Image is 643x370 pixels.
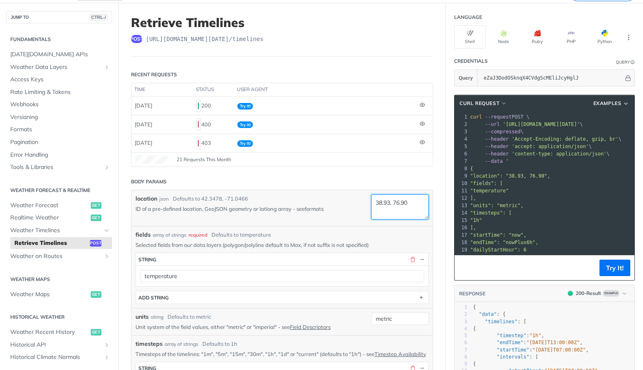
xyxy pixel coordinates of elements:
span: Weather Forecast [10,201,89,210]
div: 1 [455,113,468,121]
a: Weather Forecastget [6,199,112,212]
div: Defaults to temperature [211,231,271,239]
span: --header [485,144,509,149]
span: get [91,329,101,336]
div: json [159,195,169,203]
h2: Historical Weather [6,313,112,321]
button: Copy to clipboard [459,262,470,274]
a: Weather on RoutesShow subpages for Weather on Routes [6,250,112,263]
a: Realtime Weatherget [6,212,112,224]
a: Rate Limiting & Tokens [6,86,112,98]
span: \ [470,129,524,135]
div: 200 [196,99,231,113]
span: Weather Maps [10,290,89,299]
div: QueryInformation [616,59,635,65]
button: Node [488,25,519,49]
span: "intervals" [497,354,529,360]
div: 6 [455,150,468,158]
button: Hide [418,256,426,263]
span: fields [135,231,151,239]
button: Query [455,70,478,86]
span: \ [470,136,622,142]
span: 'accept: application/json' [512,144,589,149]
span: Query [459,74,473,82]
span: --header [485,151,509,157]
span: [DATE] [135,139,152,146]
span: : [ [473,354,538,360]
span: Examples [593,100,622,107]
span: "timesteps": [ [470,210,512,216]
div: 7 [455,347,467,354]
span: https://api.tomorrow.io/v4/timelines [146,35,264,43]
th: status [193,83,234,96]
div: array of strings [165,340,198,348]
span: Historical Climate Normals [10,353,101,361]
div: 18 [455,239,468,246]
span: get [91,202,101,209]
span: get [91,291,101,298]
div: 5 [455,332,467,339]
span: CTRL-/ [90,14,108,21]
span: Weather Timelines [10,226,101,235]
p: ID of a pre-defined location, GeoJSON geometry or latlong array - see [135,205,359,212]
span: ], [470,225,476,231]
button: PHP [555,25,587,49]
div: array of strings [153,231,186,239]
div: 200 - Result [576,290,601,297]
a: Webhooks [6,98,112,111]
span: \ [470,144,592,149]
a: Historical APIShow subpages for Historical API [6,339,112,351]
span: --header [485,136,509,142]
button: Hide subpages for Weather Timelines [103,227,110,234]
span: "endTime" [497,340,524,345]
svg: More ellipsis [625,34,632,41]
h2: Weather Maps [6,276,112,283]
button: Examples [590,99,632,107]
button: More Languages [622,31,635,43]
div: 9 [455,172,468,180]
div: 5 [455,143,468,150]
span: [DATE] [135,121,152,128]
span: POST \ [470,114,530,120]
div: 15 [455,217,468,224]
div: 400 [196,117,231,131]
h2: Weather Forecast & realtime [6,187,112,194]
canvas: Line Graph [135,155,168,164]
div: 19 [455,246,468,254]
div: 1 [455,304,467,311]
span: "startTime" [497,347,529,353]
span: : , [473,347,589,353]
div: 12 [455,194,468,202]
button: Show subpages for Weather on Routes [103,253,110,260]
div: 3 [455,318,467,325]
span: "endTime": "nowPlus6h", [470,240,538,245]
button: Show subpages for Historical Climate Normals [103,354,110,361]
button: ADD string [136,291,428,304]
div: 11 [455,187,468,194]
a: Error Handling [6,149,112,161]
span: cURL Request [459,100,499,107]
div: string [151,313,163,321]
button: string [136,253,428,265]
div: 4 [455,135,468,143]
span: Pagination [10,138,110,146]
button: cURL Request [457,99,510,107]
span: ' [506,158,509,164]
span: "timelines" [485,319,517,324]
h1: Retrieve Timelines [131,15,433,30]
span: Try It! [237,121,253,128]
span: "dailyStartHour": 6 [470,247,526,253]
span: : , [473,340,583,345]
div: required [188,231,207,239]
span: "[DATE]T13:00:00Z" [526,340,580,345]
div: Recent Requests [131,71,177,78]
div: 16 [455,224,468,231]
span: timesteps [135,340,163,348]
div: 2 [455,121,468,128]
span: { [473,326,476,331]
span: Weather Recent History [10,328,89,336]
span: --request [485,114,512,120]
a: Field Descriptors [290,324,331,330]
span: [DATE] [135,102,152,109]
span: "1h" [529,333,541,338]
